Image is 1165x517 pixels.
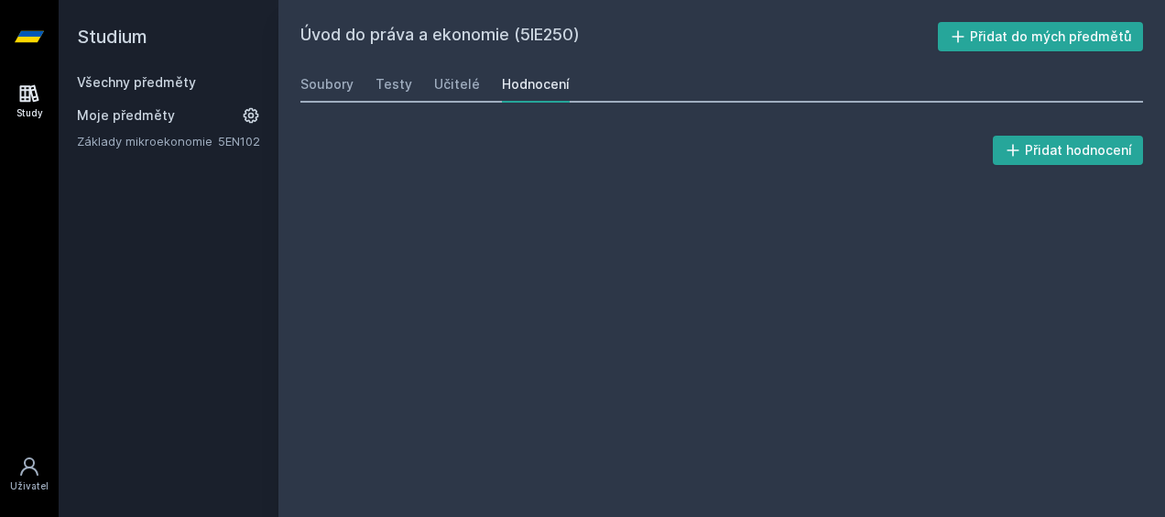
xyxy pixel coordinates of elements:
[77,132,218,150] a: Základy mikroekonomie
[300,75,354,93] div: Soubory
[4,446,55,502] a: Uživatel
[502,66,570,103] a: Hodnocení
[938,22,1144,51] button: Přidat do mých předmětů
[300,22,938,51] h2: Úvod do práva a ekonomie (5IE250)
[10,479,49,493] div: Uživatel
[993,136,1144,165] button: Přidat hodnocení
[77,106,175,125] span: Moje předměty
[434,66,480,103] a: Učitelé
[376,75,412,93] div: Testy
[4,73,55,129] a: Study
[16,106,43,120] div: Study
[434,75,480,93] div: Učitelé
[218,134,260,148] a: 5EN102
[376,66,412,103] a: Testy
[300,66,354,103] a: Soubory
[77,74,196,90] a: Všechny předměty
[502,75,570,93] div: Hodnocení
